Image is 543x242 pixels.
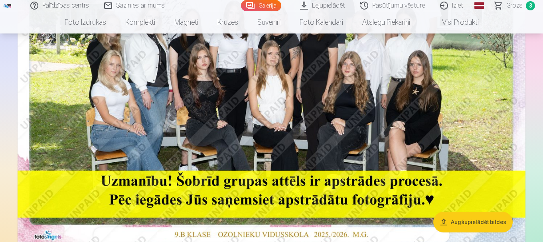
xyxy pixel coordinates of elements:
span: Grozs [506,1,523,10]
a: Magnēti [165,11,208,33]
a: Atslēgu piekariņi [353,11,420,33]
a: Suvenīri [248,11,290,33]
span: 3 [526,1,535,10]
img: /fa1 [3,3,12,8]
a: Krūzes [208,11,248,33]
a: Foto kalendāri [290,11,353,33]
a: Komplekti [116,11,165,33]
a: Visi produkti [420,11,488,33]
button: Augšupielādēt bildes [433,212,513,232]
a: Foto izdrukas [55,11,116,33]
